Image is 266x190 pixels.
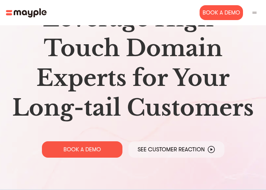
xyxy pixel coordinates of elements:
[63,146,101,153] p: BOOK A DEMO
[200,5,243,20] div: Book A Demo
[6,8,47,17] img: mayple-logo
[251,9,258,16] img: hamburger-button
[12,4,254,123] h1: Leverage High-Touch Domain Experts for Your Long-tail Customers
[128,141,224,158] a: See Customer Reaction
[42,141,122,158] a: BOOK A DEMO
[138,146,205,153] p: See Customer Reaction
